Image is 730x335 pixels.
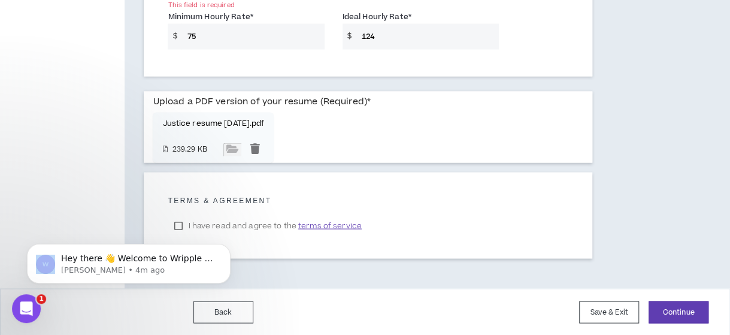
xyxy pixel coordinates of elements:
[168,196,568,204] h5: Terms & Agreement
[193,301,253,323] button: Back
[168,23,181,49] span: $
[162,119,264,128] p: Justice resume [DATE].pdf
[181,23,325,49] input: Ex $75
[12,294,41,323] iframe: Intercom live chat
[168,1,418,10] div: This field is required
[168,7,253,26] label: Minimum Hourly Rate
[37,294,46,304] span: 1
[168,216,367,234] label: I have read and agree to the
[356,23,499,49] input: Ex $90
[649,301,708,323] button: Continue
[343,7,411,26] label: Ideal Hourly Rate
[343,23,356,49] span: $
[153,91,371,112] label: Upload a PDF version of your resume (Required)
[9,219,249,303] iframe: Intercom notifications message
[172,144,214,155] small: 239.29 KB
[298,219,362,231] span: terms of service
[579,301,639,323] button: Save & Exit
